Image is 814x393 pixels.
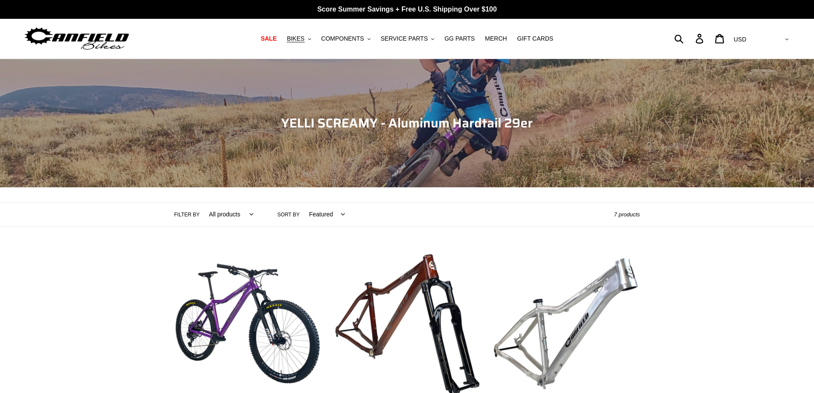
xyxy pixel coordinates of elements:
[481,33,511,44] a: MERCH
[24,25,130,52] img: Canfield Bikes
[614,211,640,218] span: 7 products
[444,35,475,42] span: GG PARTS
[282,33,315,44] button: BIKES
[261,35,276,42] span: SALE
[517,35,553,42] span: GIFT CARDS
[381,35,428,42] span: SERVICE PARTS
[317,33,375,44] button: COMPONENTS
[679,29,701,48] input: Search
[256,33,281,44] a: SALE
[277,211,300,219] label: Sort by
[281,113,533,133] span: YELLI SCREAMY - Aluminum Hardtail 29er
[287,35,304,42] span: BIKES
[513,33,558,44] a: GIFT CARDS
[174,211,200,219] label: Filter by
[440,33,479,44] a: GG PARTS
[376,33,438,44] button: SERVICE PARTS
[485,35,507,42] span: MERCH
[321,35,364,42] span: COMPONENTS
